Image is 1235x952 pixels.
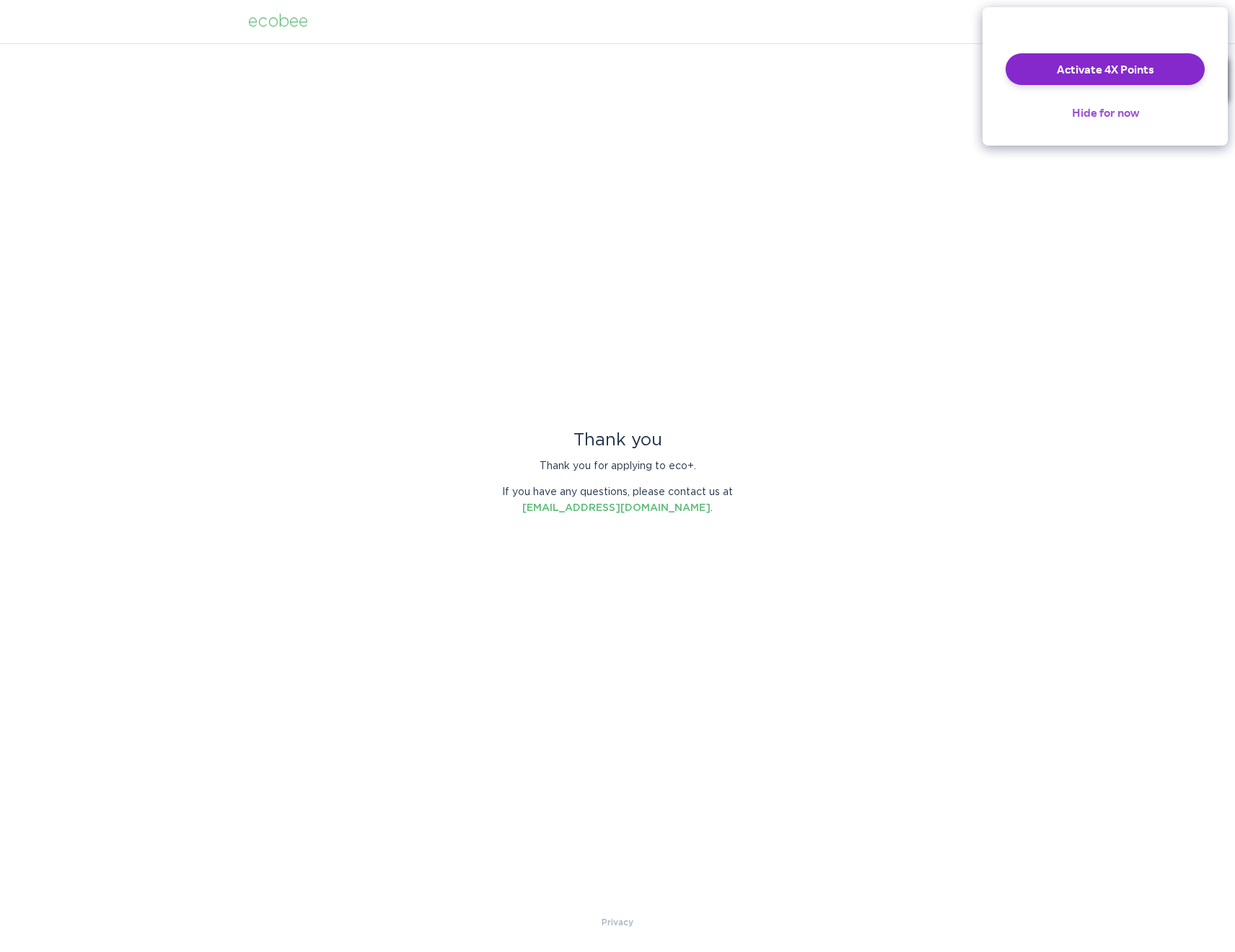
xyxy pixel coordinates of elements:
a: [EMAIL_ADDRESS][DOMAIN_NAME] [522,503,711,513]
div: Thank you [491,432,744,448]
div: ecobee [248,14,308,30]
a: Privacy Policy & Terms of Use [602,915,633,930]
p: If you have any questions, please contact us at . [491,484,744,516]
p: Thank you for applying to eco+. [491,458,744,474]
